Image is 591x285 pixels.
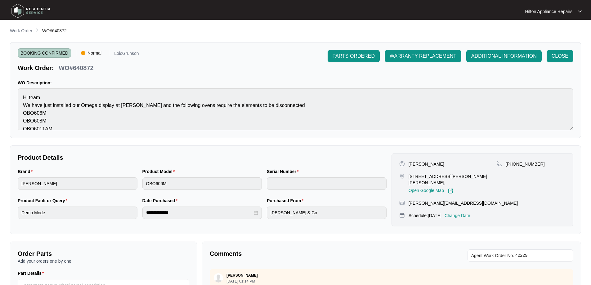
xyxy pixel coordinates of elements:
[142,168,177,175] label: Product Model
[471,252,514,259] span: Agent Work Order No.
[515,252,570,259] input: Add Agent Work Order No.
[18,198,70,204] label: Product Fault or Query
[445,212,470,219] p: Change Date
[267,207,387,219] input: Purchased From
[399,173,405,179] img: map-pin
[35,28,40,33] img: chevron-right
[18,177,137,190] input: Brand
[226,279,258,283] p: [DATE] 01:14 PM
[18,153,387,162] p: Product Details
[333,52,375,60] span: PARTS ORDERED
[18,168,35,175] label: Brand
[409,188,453,194] a: Open Google Map
[399,200,405,206] img: map-pin
[496,161,502,167] img: map-pin
[409,173,496,186] p: [STREET_ADDRESS][PERSON_NAME][PERSON_NAME],
[226,273,258,278] p: [PERSON_NAME]
[385,50,461,62] button: WARRANTY REPLACEMENT
[578,10,582,13] img: dropdown arrow
[18,88,573,130] textarea: Hi team We have just installed our Omega display at [PERSON_NAME] and the following ovens require...
[81,51,85,55] img: Vercel Logo
[552,52,568,60] span: CLOSE
[267,177,387,190] input: Serial Number
[18,207,137,219] input: Product Fault or Query
[409,200,518,206] p: [PERSON_NAME][EMAIL_ADDRESS][DOMAIN_NAME]
[267,198,306,204] label: Purchased From
[59,64,93,72] p: WO#640872
[448,188,453,194] img: Link-External
[471,52,537,60] span: ADDITIONAL INFORMATION
[18,48,71,58] span: BOOKING CONFIRMED
[506,161,545,167] p: [PHONE_NUMBER]
[18,258,189,264] p: Add your orders one by one
[547,50,573,62] button: CLOSE
[146,209,253,216] input: Date Purchased
[10,28,32,34] p: Work Order
[409,161,444,167] p: [PERSON_NAME]
[399,212,405,218] img: map-pin
[210,249,387,258] p: Comments
[142,198,180,204] label: Date Purchased
[9,28,34,34] a: Work Order
[9,2,53,20] img: residentia service logo
[267,168,301,175] label: Serial Number
[390,52,456,60] span: WARRANTY REPLACEMENT
[42,28,67,33] span: WO#640872
[85,48,104,58] span: Normal
[399,161,405,167] img: user-pin
[525,8,572,15] p: Hilton Appliance Repairs
[18,64,54,72] p: Work Order:
[18,270,47,276] label: Part Details
[466,50,542,62] button: ADDITIONAL INFORMATION
[142,177,262,190] input: Product Model
[18,249,189,258] p: Order Parts
[409,212,441,219] p: Schedule: [DATE]
[18,80,573,86] p: WO Description:
[328,50,380,62] button: PARTS ORDERED
[114,51,139,58] p: LoicGrunson
[214,273,223,283] img: user.svg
